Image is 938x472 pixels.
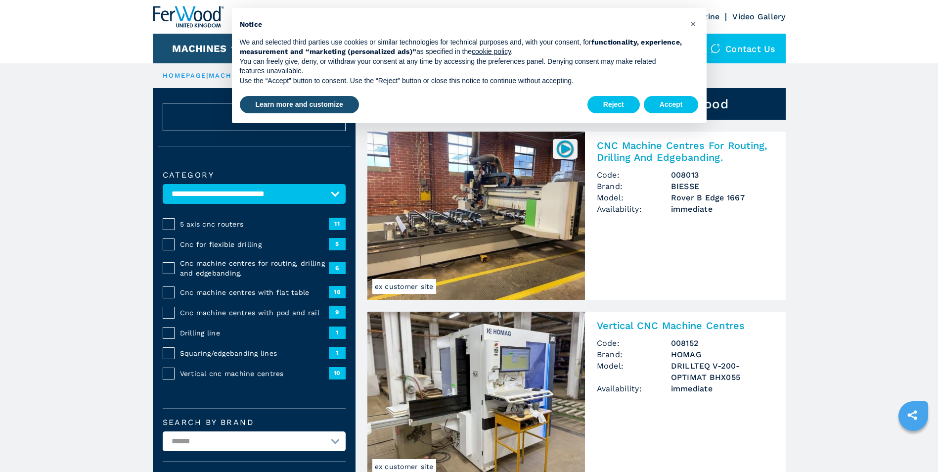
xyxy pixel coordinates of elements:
[240,96,359,114] button: Learn more and customize
[732,12,785,21] a: Video Gallery
[690,18,696,30] span: ×
[240,57,683,76] p: You can freely give, deny, or withdraw your consent at any time by accessing the preferences pane...
[180,219,329,229] span: 5 axis cnc routers
[240,38,683,57] p: We and selected third parties use cookies or similar technologies for technical purposes and, wit...
[329,262,346,274] span: 6
[701,34,786,63] div: Contact us
[206,72,208,79] span: |
[180,239,329,249] span: Cnc for flexible drilling
[671,360,774,383] h3: DRILLTEQ V-200-OPTIMAT BHX055
[671,383,774,394] span: immediate
[587,96,640,114] button: Reject
[597,181,671,192] span: Brand:
[329,327,346,338] span: 1
[329,306,346,318] span: 9
[153,6,224,28] img: Ferwood
[240,38,682,56] strong: functionality, experience, measurement and “marketing (personalized ads)”
[644,96,699,114] button: Accept
[329,218,346,230] span: 11
[372,279,436,294] span: ex customer site
[597,192,671,203] span: Model:
[711,44,720,53] img: Contact us
[597,320,774,331] h2: Vertical CNC Machine Centres
[597,349,671,360] span: Brand:
[240,20,683,30] h2: Notice
[671,203,774,215] span: immediate
[180,348,329,358] span: Squaring/edgebanding lines
[472,47,511,55] a: cookie policy
[900,403,925,427] a: sharethis
[671,181,774,192] h3: BIESSE
[329,347,346,359] span: 1
[163,171,346,179] label: Category
[367,132,585,300] img: CNC Machine Centres For Routing, Drilling And Edgebanding. BIESSE Rover B Edge 1667
[671,349,774,360] h3: HOMAG
[597,360,671,383] span: Model:
[671,192,774,203] h3: Rover B Edge 1667
[329,286,346,298] span: 16
[180,287,329,297] span: Cnc machine centres with flat table
[209,72,251,79] a: machines
[597,383,671,394] span: Availability:
[686,16,702,32] button: Close this notice
[671,169,774,181] h3: 008013
[329,367,346,379] span: 10
[240,76,683,86] p: Use the “Accept” button to consent. Use the “Reject” button or close this notice to continue with...
[896,427,931,465] iframe: Chat
[555,139,575,158] img: 008013
[367,132,786,300] a: CNC Machine Centres For Routing, Drilling And Edgebanding. BIESSE Rover B Edge 1667ex customer si...
[180,328,329,338] span: Drilling line
[671,337,774,349] h3: 008152
[329,238,346,250] span: 5
[180,308,329,318] span: Cnc machine centres with pod and rail
[180,258,329,278] span: Cnc machine centres for routing, drilling and edgebanding.
[163,103,346,131] button: ResetCancel
[172,43,226,54] button: Machines
[597,337,671,349] span: Code:
[597,203,671,215] span: Availability:
[163,72,207,79] a: HOMEPAGE
[163,419,346,426] label: Search by brand
[597,140,774,163] h2: CNC Machine Centres For Routing, Drilling And Edgebanding.
[180,369,329,378] span: Vertical cnc machine centres
[597,169,671,181] span: Code:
